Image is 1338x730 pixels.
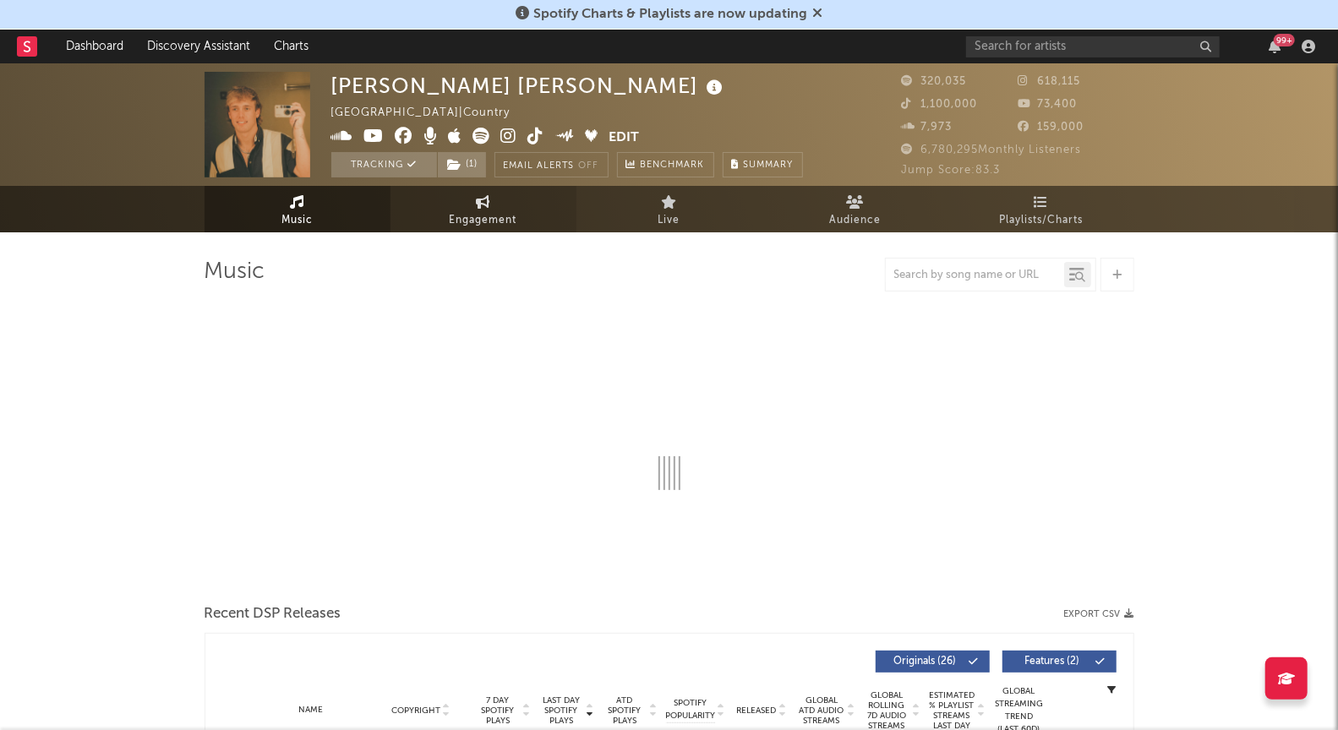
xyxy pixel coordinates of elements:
button: (1) [438,152,486,177]
span: Audience [829,210,881,231]
span: 618,115 [1018,76,1080,87]
a: Charts [262,30,320,63]
span: Dismiss [812,8,822,21]
input: Search by song name or URL [886,269,1064,282]
span: Copyright [391,705,440,716]
span: 6,780,295 Monthly Listeners [902,144,1082,155]
a: Playlists/Charts [948,186,1134,232]
a: Dashboard [54,30,135,63]
span: Spotify Popularity [665,697,715,722]
button: Tracking [331,152,437,177]
em: Off [579,161,599,171]
div: 99 + [1274,34,1295,46]
span: Benchmark [641,155,705,176]
span: Live [658,210,680,231]
a: Engagement [390,186,576,232]
span: 1,100,000 [902,99,978,110]
button: Summary [723,152,803,177]
span: Engagement [450,210,517,231]
span: Global ATD Audio Streams [799,695,845,726]
div: [GEOGRAPHIC_DATA] | Country [331,103,530,123]
span: Spotify Charts & Playlists are now updating [533,8,807,21]
span: Originals ( 26 ) [887,656,964,667]
span: Released [737,705,777,716]
a: Benchmark [617,152,714,177]
button: Features(2) [1002,651,1117,673]
span: Summary [744,161,794,170]
a: Live [576,186,762,232]
button: Edit [609,128,639,149]
button: Originals(26) [876,651,990,673]
span: Music [281,210,313,231]
span: Recent DSP Releases [205,604,341,624]
button: Export CSV [1064,609,1134,619]
input: Search for artists [966,36,1220,57]
span: 7 Day Spotify Plays [476,695,521,726]
div: Name [256,704,367,716]
div: [PERSON_NAME] [PERSON_NAME] [331,72,728,100]
span: Jump Score: 83.3 [902,165,1001,176]
button: 99+ [1269,40,1281,53]
span: 73,400 [1018,99,1077,110]
a: Discovery Assistant [135,30,262,63]
span: Last Day Spotify Plays [539,695,584,726]
span: Features ( 2 ) [1013,656,1091,667]
button: Email AlertsOff [494,152,609,177]
a: Audience [762,186,948,232]
span: 159,000 [1018,122,1084,133]
span: 7,973 [902,122,953,133]
span: ATD Spotify Plays [603,695,647,726]
span: ( 1 ) [437,152,487,177]
span: Playlists/Charts [999,210,1083,231]
a: Music [205,186,390,232]
span: 320,035 [902,76,967,87]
